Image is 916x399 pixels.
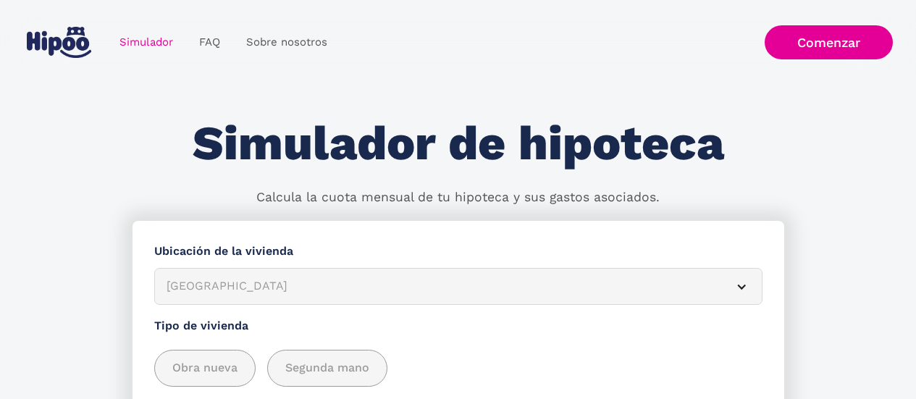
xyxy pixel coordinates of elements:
[186,28,233,56] a: FAQ
[106,28,186,56] a: Simulador
[154,243,762,261] label: Ubicación de la vivienda
[154,350,762,387] div: add_description_here
[256,188,660,207] p: Calcula la cuota mensual de tu hipoteca y sus gastos asociados.
[154,268,762,305] article: [GEOGRAPHIC_DATA]
[285,359,369,377] span: Segunda mano
[154,317,762,335] label: Tipo de vivienda
[765,25,893,59] a: Comenzar
[172,359,238,377] span: Obra nueva
[24,21,95,64] a: home
[233,28,340,56] a: Sobre nosotros
[167,277,715,295] div: [GEOGRAPHIC_DATA]
[193,117,724,170] h1: Simulador de hipoteca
